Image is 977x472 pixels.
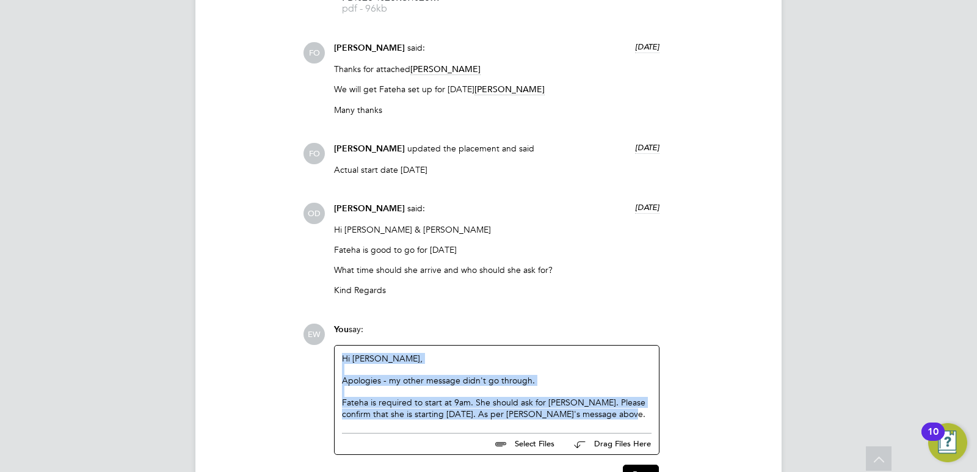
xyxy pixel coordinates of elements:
p: We will get Fateha set up for [DATE] [334,84,659,95]
span: [PERSON_NAME] [334,203,405,214]
span: [PERSON_NAME] [334,143,405,154]
p: Hi [PERSON_NAME] & [PERSON_NAME] [334,224,659,235]
span: said: [407,203,425,214]
span: FO [303,42,325,64]
span: [PERSON_NAME] [410,64,481,75]
span: FO [303,143,325,164]
span: said: [407,42,425,53]
p: Thanks for attached [334,64,659,74]
span: [PERSON_NAME] [334,43,405,53]
span: updated the placement and said [407,143,534,154]
span: [DATE] [635,142,659,153]
span: You [334,324,349,335]
span: [DATE] [635,202,659,212]
span: pdf - 96kb [342,4,440,13]
p: Actual start date [DATE] [334,164,659,175]
div: Fateha is required to start at 9am. She should ask for [PERSON_NAME]. Please confirm that she is ... [342,397,652,419]
p: Many thanks [334,104,659,115]
span: [DATE] [635,42,659,52]
p: Kind Regards [334,285,659,296]
span: OD [303,203,325,224]
button: Open Resource Center, 10 new notifications [928,423,967,462]
button: Drag Files Here [564,432,652,457]
span: [PERSON_NAME] [474,84,545,95]
div: Hi [PERSON_NAME], [342,353,652,419]
div: Apologies - my other message didn't go through. [342,375,652,386]
p: Fateha is good to go for [DATE] [334,244,659,255]
p: What time should she arrive and who should she ask for? [334,264,659,275]
div: say: [334,324,659,345]
div: 10 [928,432,939,448]
span: EW [303,324,325,345]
